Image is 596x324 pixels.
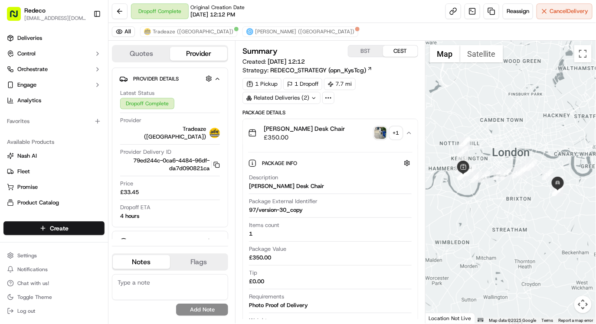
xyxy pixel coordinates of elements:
[17,65,48,73] span: Orchestrate
[17,294,52,301] span: Toggle Theme
[264,124,345,133] span: [PERSON_NAME] Desk Chair
[144,28,151,35] img: profile_tradeaze_partner.png
[3,149,105,163] button: Nash AI
[255,28,354,35] span: [PERSON_NAME] ([GEOGRAPHIC_DATA])
[574,45,592,62] button: Toggle fullscreen view
[249,198,318,205] span: Package External Identifier
[119,71,221,86] button: Provider Details
[120,117,141,124] span: Provider
[550,7,589,15] span: Cancel Delivery
[542,169,553,180] div: 19
[242,47,278,55] h3: Summary
[120,148,171,156] span: Provider Delivery ID
[249,182,324,190] div: [PERSON_NAME] Desk Chair
[7,183,101,191] a: Promise
[120,188,139,196] span: £33.45
[7,199,101,207] a: Product Catalog
[552,185,563,196] div: 23
[3,196,105,210] button: Product Catalog
[29,83,142,91] div: Start new chat
[17,252,37,259] span: Settings
[120,157,220,172] button: 79ed244c-0ca6-4484-96df-da7d090821ca
[249,230,252,238] div: 1
[457,146,468,158] div: 4
[465,165,476,176] div: 10
[3,221,105,235] button: Create
[430,45,460,62] button: Show street map
[501,168,512,180] div: 14
[471,172,482,183] div: 11
[494,168,505,180] div: 13
[428,312,456,324] img: Google
[17,50,36,58] span: Control
[249,301,308,309] div: Photo Proof of Delivery
[242,66,373,75] div: Strategy:
[249,254,271,262] div: £350.00
[246,28,253,35] img: stuart_logo.png
[120,180,133,188] span: Price
[113,255,170,269] button: Notes
[517,165,529,176] div: 16
[112,26,135,37] button: All
[3,180,105,194] button: Promise
[190,11,235,19] span: [DATE] 12:12 PM
[17,152,37,160] span: Nash AI
[7,168,101,175] a: Fleet
[268,58,305,65] span: [DATE] 12:12
[559,318,593,323] a: Report a map error
[458,169,469,180] div: 9
[17,126,66,134] span: Knowledge Base
[3,305,105,317] button: Log out
[324,78,356,90] div: 7.7 mi
[3,114,105,128] div: Favorites
[242,92,321,104] div: Related Deliveries (2)
[73,126,80,133] div: 💻
[249,221,279,229] span: Items count
[242,78,282,90] div: 1 Pickup
[119,235,221,249] button: Driver Details
[374,127,386,139] img: photo_proof_of_delivery image
[17,34,42,42] span: Deliveries
[7,152,101,160] a: Nash AI
[170,47,227,61] button: Provider
[17,97,41,104] span: Analytics
[17,81,36,89] span: Engage
[133,75,179,82] span: Provider Details
[133,239,172,246] span: Driver Details
[120,125,206,141] span: Tradeaze ([GEOGRAPHIC_DATA])
[460,45,503,62] button: Show satellite imagery
[24,6,46,15] button: Redeco
[249,278,264,285] div: £0.00
[3,277,105,289] button: Chat with us!
[140,26,237,37] button: Tradeaze ([GEOGRAPHIC_DATA])
[3,94,105,107] a: Analytics
[9,35,158,49] p: Welcome 👋
[242,26,358,37] button: [PERSON_NAME] ([GEOGRAPHIC_DATA])
[24,15,86,22] button: [EMAIL_ADDRESS][DOMAIN_NAME]
[3,291,105,303] button: Toggle Theme
[9,9,26,26] img: Nash
[507,7,529,15] span: Reassign
[283,78,322,90] div: 1 Dropoff
[70,122,143,138] a: 💻API Documentation
[3,3,90,24] button: Redeco[EMAIL_ADDRESS][DOMAIN_NAME]
[249,293,284,301] span: Requirements
[120,204,151,211] span: Dropoff ETA
[270,66,366,75] span: REDECO_STRATEGY (opn_KysTcg)
[374,127,402,139] button: photo_proof_of_delivery image+1
[242,57,305,66] span: Created:
[243,119,417,147] button: [PERSON_NAME] Desk Chair£350.00photo_proof_of_delivery image+1
[170,255,227,269] button: Flags
[459,137,470,149] div: 3
[249,174,278,181] span: Description
[249,245,286,253] span: Package Value
[120,89,154,97] span: Latest Status
[210,128,220,138] img: profile_tradeaze_partner.png
[113,47,170,61] button: Quotes
[503,3,533,19] button: Reassign
[242,109,418,116] div: Package Details
[23,56,156,65] input: Got a question? Start typing here...
[574,296,592,313] button: Map camera controls
[537,3,593,19] button: CancelDelivery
